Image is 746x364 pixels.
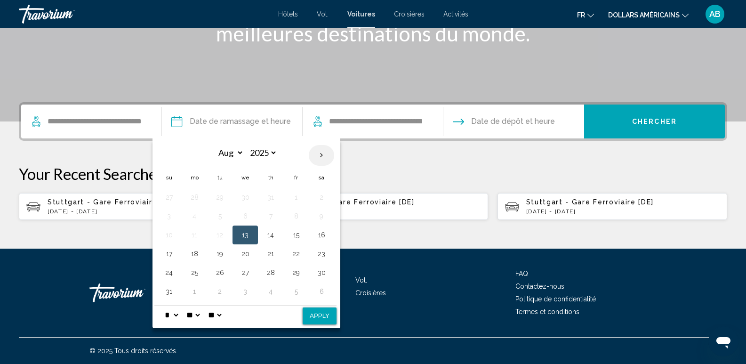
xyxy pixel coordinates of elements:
[238,210,253,223] button: Day 6
[238,266,253,279] button: Day 27
[89,279,184,307] a: Travorium
[263,210,278,223] button: Day 7
[608,8,689,22] button: Changer de devise
[212,228,227,242] button: Day 12
[19,164,727,183] p: Your Recent Searches
[289,228,304,242] button: Day 15
[303,307,337,324] button: Apply
[238,285,253,298] button: Day 3
[577,11,585,19] font: fr
[443,10,468,18] a: Activités
[289,266,304,279] button: Day 29
[289,210,304,223] button: Day 8
[289,191,304,204] button: Day 1
[314,266,329,279] button: Day 30
[213,145,244,161] select: Select month
[171,105,291,138] button: Pickup date
[314,191,329,204] button: Day 2
[212,191,227,204] button: Day 29
[238,228,253,242] button: Day 13
[347,10,375,18] a: Voitures
[263,247,278,260] button: Day 21
[314,285,329,298] button: Day 6
[497,193,727,220] button: Stuttgart - Gare Ferroviaire [DE][DATE] - [DATE]
[515,295,596,303] a: Politique de confidentialité
[163,306,180,324] select: Select hour
[263,266,278,279] button: Day 28
[263,191,278,204] button: Day 31
[212,266,227,279] button: Day 26
[187,210,202,223] button: Day 4
[187,285,202,298] button: Day 1
[526,208,720,215] p: [DATE] - [DATE]
[608,11,680,19] font: dollars américains
[314,228,329,242] button: Day 16
[632,118,677,126] span: Chercher
[309,145,334,166] button: Next month
[19,193,249,220] button: Stuttgart - Gare Ferroviaire [DE][DATE] - [DATE]
[577,8,594,22] button: Changer de langue
[515,270,528,277] a: FAQ
[289,247,304,260] button: Day 22
[703,4,727,24] button: Menu utilisateur
[212,247,227,260] button: Day 19
[394,10,425,18] a: Croisières
[187,228,202,242] button: Day 11
[161,210,176,223] button: Day 3
[355,289,386,297] a: Croisières
[184,306,201,324] select: Select minute
[161,228,176,242] button: Day 10
[526,198,654,206] span: Stuttgart - Gare Ferroviaire [DE]
[161,191,176,204] button: Day 27
[317,10,329,18] a: Vol.
[206,306,223,324] select: Select AM/PM
[21,105,725,138] div: Search widget
[187,191,202,204] button: Day 28
[515,308,579,315] a: Termes et conditions
[258,193,488,220] button: Stuttgart - Gare Ferroviaire [DE][DATE] - [DATE]
[289,285,304,298] button: Day 5
[19,5,269,24] a: Travorium
[515,283,564,290] a: Contactez-nous
[287,208,480,215] p: [DATE] - [DATE]
[238,247,253,260] button: Day 20
[708,326,738,356] iframe: Bouton de lancement de la fenêtre de messagerie
[314,247,329,260] button: Day 23
[263,285,278,298] button: Day 4
[355,276,367,284] a: Vol.
[263,228,278,242] button: Day 14
[314,210,329,223] button: Day 9
[161,266,176,279] button: Day 24
[212,210,227,223] button: Day 5
[187,266,202,279] button: Day 25
[709,9,721,19] font: AB
[187,247,202,260] button: Day 18
[48,208,241,215] p: [DATE] - [DATE]
[287,198,414,206] span: Stuttgart - Gare Ferroviaire [DE]
[212,285,227,298] button: Day 2
[238,191,253,204] button: Day 30
[453,105,555,138] button: Drop-off date
[247,145,277,161] select: Select year
[161,247,176,260] button: Day 17
[89,347,177,355] font: © 2025 Tous droits réservés.
[278,10,298,18] a: Hôtels
[584,105,725,138] button: Chercher
[471,115,555,128] span: Date de dépôt et heure
[161,285,176,298] button: Day 31
[48,198,175,206] span: Stuttgart - Gare Ferroviaire [DE]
